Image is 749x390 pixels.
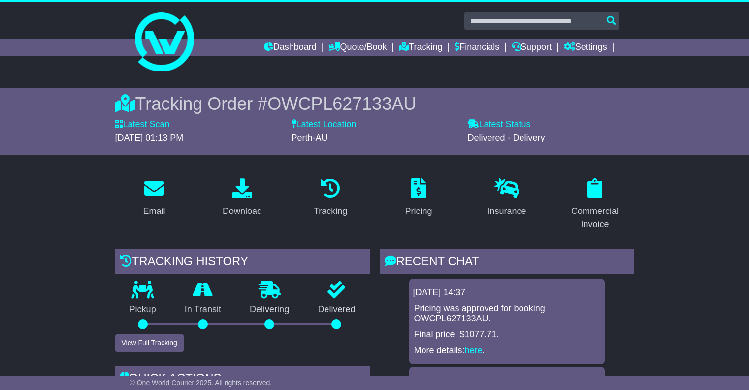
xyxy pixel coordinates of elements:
div: Tracking Order # [115,93,634,114]
div: Download [223,205,262,218]
p: Pricing was approved for booking OWCPL627133AU. [414,303,600,324]
a: Settings [564,39,607,56]
button: View Full Tracking [115,334,184,352]
label: Latest Location [292,119,357,130]
div: Insurance [487,205,526,218]
label: Latest Scan [115,119,170,130]
div: Tracking [314,205,347,218]
p: Final price: $1077.71. [414,329,600,340]
div: Email [143,205,165,218]
a: Quote/Book [328,39,387,56]
p: Delivered [303,304,369,315]
div: [DATE] 14:37 [413,287,601,298]
p: In Transit [170,304,235,315]
a: Insurance [481,175,532,221]
div: Pricing [405,205,432,218]
a: Financials [455,39,499,56]
div: RECENT CHAT [380,249,634,276]
span: Perth-AU [292,133,328,142]
a: Support [512,39,552,56]
span: [DATE] 01:13 PM [115,133,184,142]
a: Pricing [398,175,438,221]
p: More details: . [414,345,600,356]
a: Tracking [399,39,442,56]
div: Commercial Invoice [562,205,628,231]
div: Tracking history [115,249,370,276]
span: Delivered - Delivery [468,133,545,142]
a: Tracking [307,175,354,221]
a: Commercial Invoice [556,175,634,235]
p: Pickup [115,304,170,315]
a: Email [136,175,171,221]
a: Download [216,175,268,221]
p: Delivering [235,304,303,315]
label: Latest Status [468,119,531,130]
span: OWCPL627133AU [267,94,416,114]
a: Dashboard [264,39,317,56]
a: here [465,345,483,355]
span: © One World Courier 2025. All rights reserved. [130,379,272,387]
